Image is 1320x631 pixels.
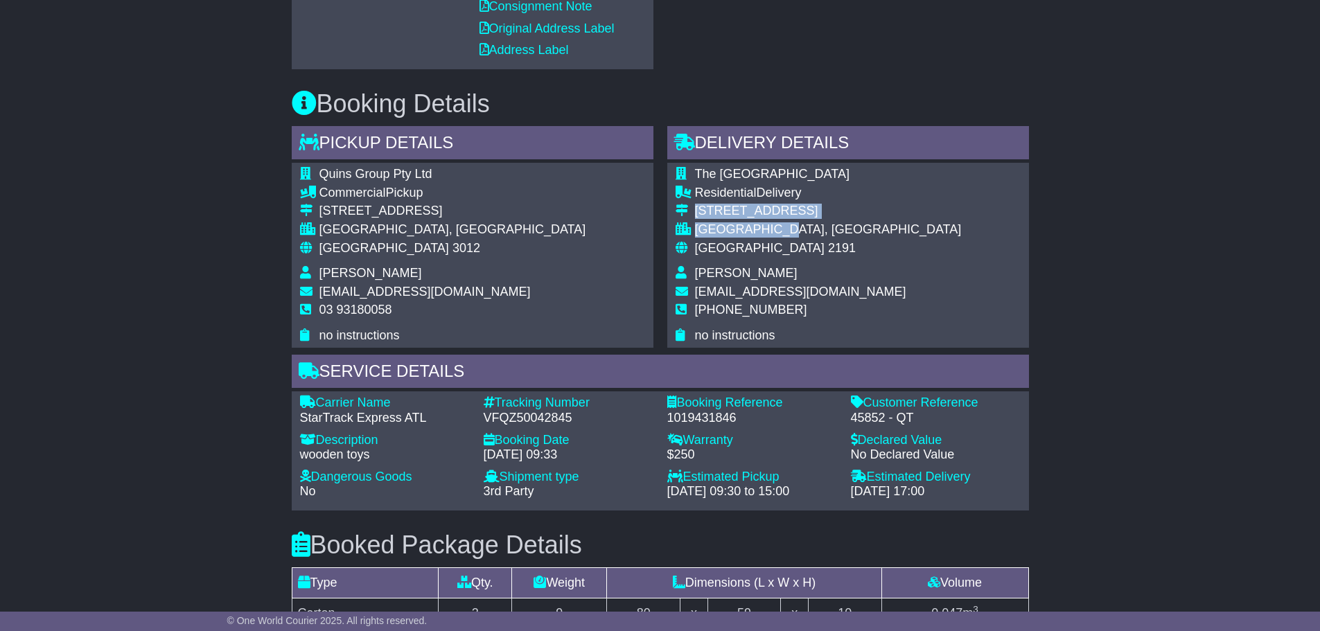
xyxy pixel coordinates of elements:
div: [GEOGRAPHIC_DATA], [GEOGRAPHIC_DATA] [319,222,586,238]
div: Warranty [667,433,837,448]
div: Estimated Pickup [667,470,837,485]
td: Carton [292,598,439,628]
span: © One World Courier 2025. All rights reserved. [227,615,428,626]
div: Delivery Details [667,126,1029,163]
div: 1019431846 [667,411,837,426]
span: [EMAIL_ADDRESS][DOMAIN_NAME] [319,285,531,299]
div: Carrier Name [300,396,470,411]
td: 59 [707,598,781,628]
td: Weight [512,567,607,598]
a: Original Address Label [479,21,615,35]
div: Customer Reference [851,396,1021,411]
div: [DATE] 17:00 [851,484,1021,499]
td: 80 [607,598,680,628]
span: Residential [695,186,757,199]
div: [STREET_ADDRESS] [319,204,586,219]
span: [GEOGRAPHIC_DATA] [319,241,449,255]
td: x [680,598,707,628]
span: [PHONE_NUMBER] [695,303,807,317]
div: Booking Reference [667,396,837,411]
div: Declared Value [851,433,1021,448]
div: 45852 - QT [851,411,1021,426]
div: Estimated Delivery [851,470,1021,485]
div: VFQZ50042845 [484,411,653,426]
h3: Booking Details [292,90,1029,118]
td: m [881,598,1028,628]
div: [DATE] 09:33 [484,447,653,463]
span: 3012 [452,241,480,255]
span: [GEOGRAPHIC_DATA] [695,241,825,255]
span: 0.047 [931,606,962,620]
div: [DATE] 09:30 to 15:00 [667,484,837,499]
a: Address Label [479,43,569,57]
span: [EMAIL_ADDRESS][DOMAIN_NAME] [695,285,906,299]
td: Type [292,567,439,598]
span: [PERSON_NAME] [319,266,422,280]
span: 2191 [828,241,856,255]
div: Pickup Details [292,126,653,163]
span: 3rd Party [484,484,534,498]
td: Volume [881,567,1028,598]
div: Dangerous Goods [300,470,470,485]
span: Commercial [319,186,386,199]
div: wooden toys [300,447,470,463]
td: Qty. [439,567,512,598]
div: [STREET_ADDRESS] [695,204,962,219]
div: Delivery [695,186,962,201]
span: The [GEOGRAPHIC_DATA] [695,167,850,181]
span: Quins Group Pty Ltd [319,167,432,181]
td: 2 [439,598,512,628]
div: StarTrack Express ATL [300,411,470,426]
div: Booking Date [484,433,653,448]
div: Pickup [319,186,586,201]
div: Description [300,433,470,448]
div: $250 [667,447,837,463]
sup: 3 [973,604,978,614]
td: Dimensions (L x W x H) [607,567,881,598]
div: Shipment type [484,470,653,485]
span: No [300,484,316,498]
div: [GEOGRAPHIC_DATA], [GEOGRAPHIC_DATA] [695,222,962,238]
span: 03 93180058 [319,303,392,317]
td: x [781,598,808,628]
div: Tracking Number [484,396,653,411]
h3: Booked Package Details [292,531,1029,559]
td: 10 [808,598,881,628]
span: no instructions [695,328,775,342]
div: Service Details [292,355,1029,392]
span: [PERSON_NAME] [695,266,798,280]
span: no instructions [319,328,400,342]
td: 9 [512,598,607,628]
div: No Declared Value [851,447,1021,463]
